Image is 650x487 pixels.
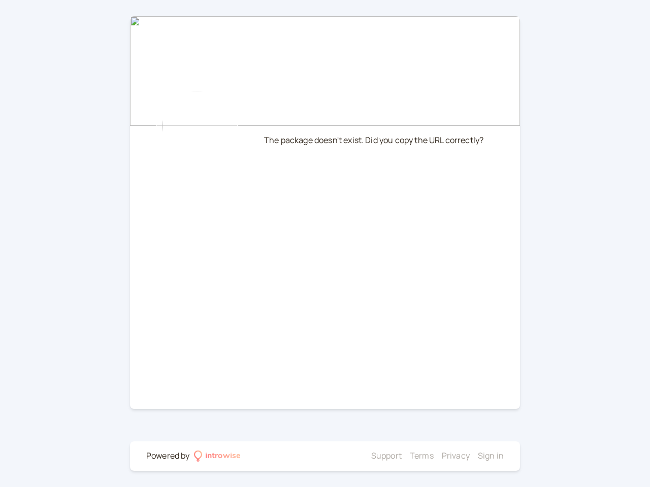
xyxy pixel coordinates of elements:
[478,450,504,461] a: Sign in
[264,134,504,147] p: The package doesn't exist. Did you copy the URL correctly?
[146,449,190,463] div: Powered by
[194,449,241,463] a: introwise
[371,450,402,461] a: Support
[205,449,241,463] div: introwise
[442,450,470,461] a: Privacy
[410,450,434,461] a: Terms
